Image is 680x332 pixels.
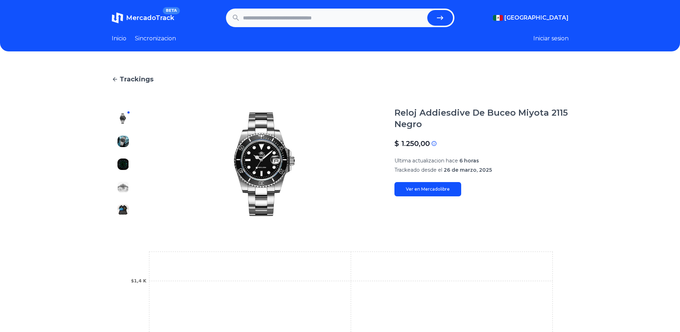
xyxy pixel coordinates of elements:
a: Ver en Mercadolibre [394,182,461,196]
img: Reloj Addiesdive De Buceo Miyota 2115 Negro [117,204,129,216]
span: [GEOGRAPHIC_DATA] [504,14,569,22]
span: BETA [163,7,180,14]
img: Reloj Addiesdive De Buceo Miyota 2115 Negro [149,107,380,221]
img: Mexico [493,15,503,21]
button: [GEOGRAPHIC_DATA] [493,14,569,22]
img: Reloj Addiesdive De Buceo Miyota 2115 Negro [117,159,129,170]
span: Ultima actualizacion hace [394,157,458,164]
a: Inicio [112,34,126,43]
img: Reloj Addiesdive De Buceo Miyota 2115 Negro [117,113,129,124]
span: Trackeado desde el [394,167,442,173]
span: 26 de marzo, 2025 [444,167,492,173]
a: Trackings [112,74,569,84]
button: Iniciar sesion [533,34,569,43]
tspan: $1,4 K [131,278,146,283]
img: Reloj Addiesdive De Buceo Miyota 2115 Negro [117,136,129,147]
p: $ 1.250,00 [394,139,430,149]
a: MercadoTrackBETA [112,12,174,24]
img: Reloj Addiesdive De Buceo Miyota 2115 Negro [117,181,129,193]
span: Trackings [120,74,153,84]
span: MercadoTrack [126,14,174,22]
span: 6 horas [459,157,479,164]
a: Sincronizacion [135,34,176,43]
img: MercadoTrack [112,12,123,24]
h1: Reloj Addiesdive De Buceo Miyota 2115 Negro [394,107,569,130]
